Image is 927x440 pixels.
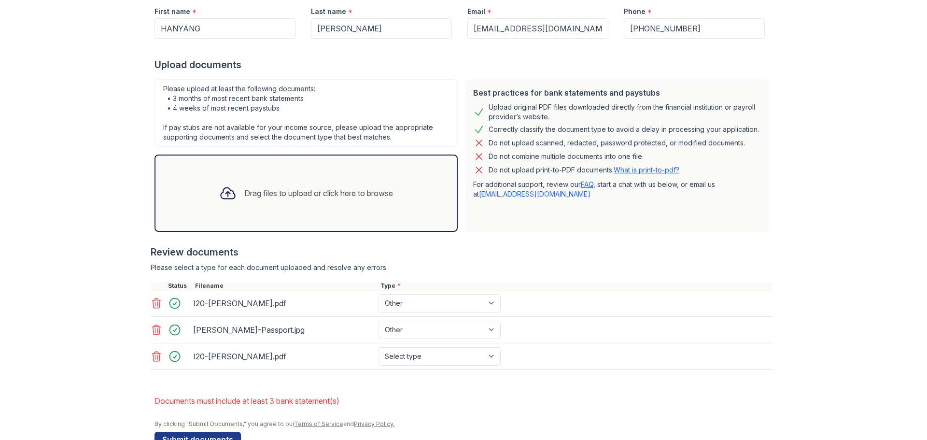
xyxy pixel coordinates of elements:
[624,7,646,16] label: Phone
[467,7,485,16] label: Email
[473,87,761,99] div: Best practices for bank statements and paystubs
[166,282,193,290] div: Status
[154,391,772,411] li: Documents must include at least 3 bank statement(s)
[151,263,772,272] div: Please select a type for each document uploaded and resolve any errors.
[489,165,679,175] p: Do not upload print-to-PDF documents.
[193,322,375,338] div: [PERSON_NAME]-Passport.jpg
[489,124,759,135] div: Correctly classify the document type to avoid a delay in processing your application.
[154,420,772,428] div: By clicking "Submit Documents," you agree to our and
[473,180,761,199] p: For additional support, review our , start a chat with us below, or email us at
[193,296,375,311] div: I20-[PERSON_NAME].pdf
[294,420,343,427] a: Terms of Service
[154,79,458,147] div: Please upload at least the following documents: • 3 months of most recent bank statements • 4 wee...
[193,349,375,364] div: I20-[PERSON_NAME].pdf
[489,137,745,149] div: Do not upload scanned, redacted, password protected, or modified documents.
[311,7,346,16] label: Last name
[354,420,394,427] a: Privacy Policy.
[581,180,593,188] a: FAQ
[193,282,379,290] div: Filename
[151,245,772,259] div: Review documents
[244,187,393,199] div: Drag files to upload or click here to browse
[379,282,772,290] div: Type
[614,166,679,174] a: What is print-to-pdf?
[489,102,761,122] div: Upload original PDF files downloaded directly from the financial institution or payroll provider’...
[154,7,190,16] label: First name
[479,190,590,198] a: [EMAIL_ADDRESS][DOMAIN_NAME]
[154,58,772,71] div: Upload documents
[489,151,644,162] div: Do not combine multiple documents into one file.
